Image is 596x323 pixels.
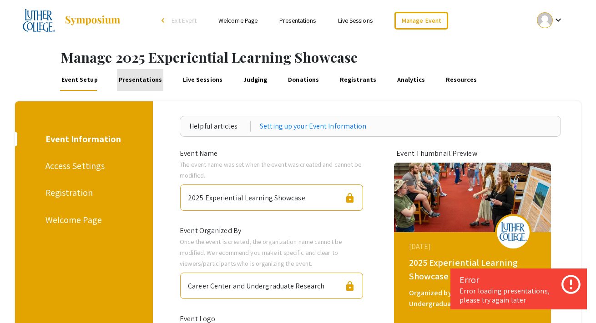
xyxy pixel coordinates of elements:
[45,186,119,199] div: Registration
[460,287,578,305] div: Error loading presentations, please try again later
[553,15,564,25] mat-icon: Expand account dropdown
[338,16,373,25] a: Live Sessions
[527,10,573,30] button: Expand account dropdown
[218,16,258,25] a: Welcome Page
[188,277,324,292] div: Career Center and Undergraduate Research
[173,148,370,159] div: Event Name
[409,288,538,309] div: Organized by Career Center and Undergraduate Research
[181,69,224,91] a: Live Sessions
[394,12,448,30] a: Manage Event
[180,160,361,179] span: The event name was set when the event was created and cannot be modified.
[344,193,355,204] span: lock
[61,49,596,65] h1: Manage 2025 Experiential Learning Showcase
[344,281,355,292] span: lock
[396,148,542,159] div: Event Thumbnail Preview
[45,213,119,227] div: Welcome Page
[394,163,551,232] img: 2025-experiential-learning-showcase_eventCoverPhoto_3051d9__thumb.jpg
[162,18,167,23] div: arrow_back_ios
[444,69,478,91] a: Resources
[279,16,316,25] a: Presentations
[287,69,320,91] a: Donations
[409,241,538,252] div: [DATE]
[338,69,378,91] a: Registrants
[189,121,251,132] div: Helpful articles
[242,69,269,91] a: Judging
[64,15,121,26] img: Symposium by ForagerOne
[23,9,121,32] a: 2025 Experiential Learning Showcase
[188,189,305,204] div: 2025 Experiential Learning Showcase
[117,69,163,91] a: Presentations
[460,273,578,287] div: Error
[45,132,121,146] div: Event Information
[396,69,426,91] a: Analytics
[409,256,538,283] div: 2025 Experiential Learning Showcase
[173,225,370,236] div: Event Organized By
[45,159,119,173] div: Access Settings
[7,282,39,316] iframe: Chat
[500,222,527,242] img: 2025-experiential-learning-showcase_eventLogo_377aea_.png
[180,237,342,268] span: Once the event is created, the organization name cannot be modified. We recommend you make it spe...
[172,16,197,25] span: Exit Event
[60,69,99,91] a: Event Setup
[23,9,55,32] img: 2025 Experiential Learning Showcase
[260,121,366,132] a: Setting up your Event Information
